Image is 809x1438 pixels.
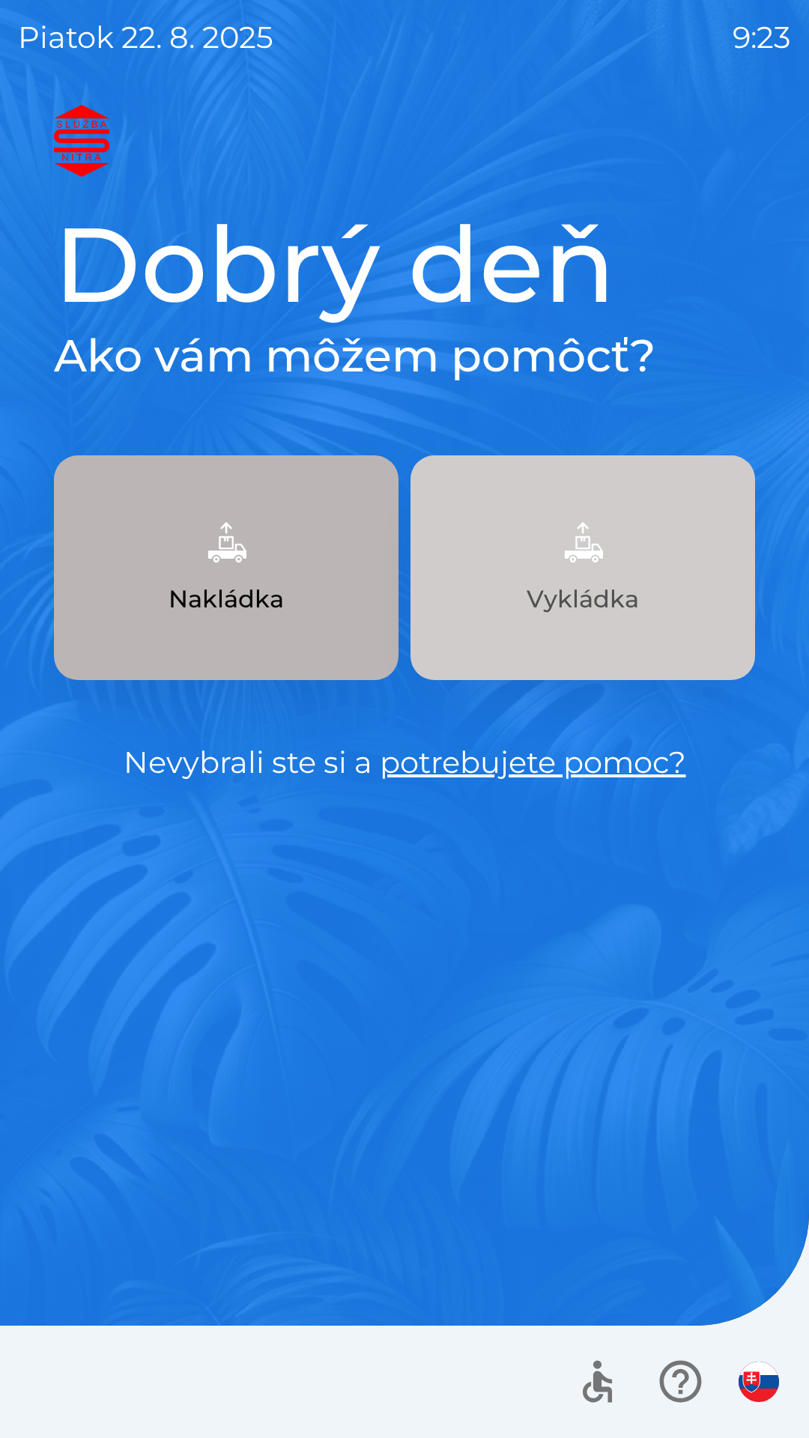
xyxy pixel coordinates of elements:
[193,509,259,575] img: 9957f61b-5a77-4cda-b04a-829d24c9f37e.png
[527,581,639,617] p: Vykládka
[54,201,755,328] h1: Dobrý deň
[169,581,284,617] p: Nakládka
[733,15,791,60] p: 9:23
[54,740,755,785] p: Nevybrali ste si a
[380,744,686,780] a: potrebujete pomoc?
[410,455,755,680] button: Vykládka
[54,328,755,383] h2: Ako vám môžem pomôcť?
[54,105,755,177] img: Logo
[739,1362,779,1402] img: sk flag
[18,15,273,60] p: piatok 22. 8. 2025
[54,455,399,680] button: Nakládka
[550,509,616,575] img: 6e47bb1a-0e3d-42fb-b293-4c1d94981b35.png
